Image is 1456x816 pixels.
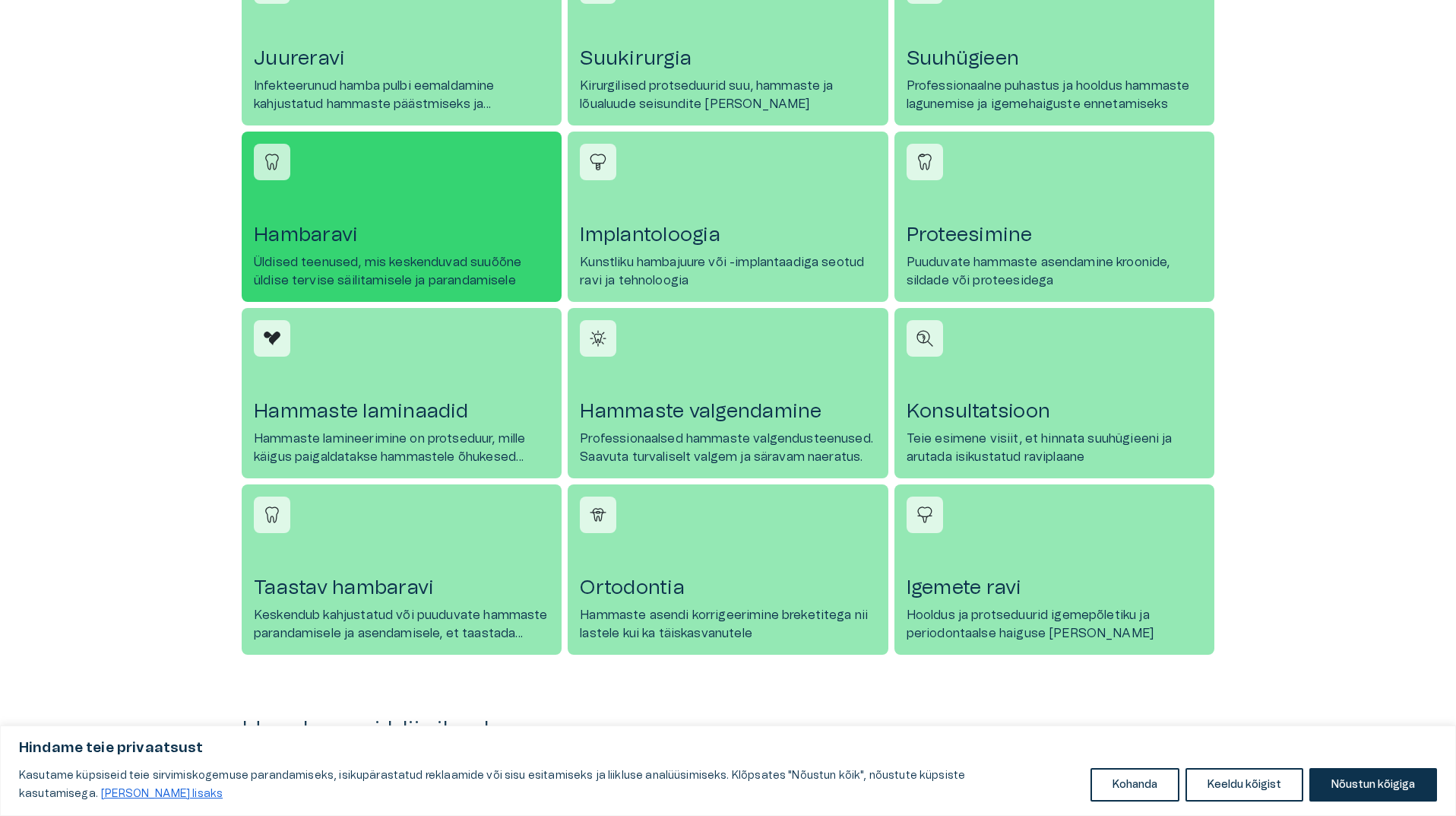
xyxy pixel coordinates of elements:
[254,223,549,247] h4: Hambaravi
[907,223,1202,247] h4: Proteesimine
[261,327,283,350] img: Hammaste laminaadid icon
[254,399,549,424] h4: Hammaste laminaadid
[19,739,1437,757] p: Hindame teie privaatsust
[580,46,875,71] h4: Suukirurgia
[907,576,1202,600] h4: Igemete ravi
[587,327,609,350] img: Hammaste valgendamine icon
[254,253,549,290] p: Üldised teenused, mis keskenduvad suuõõne üldise tervise säilitamisele ja parandamisele
[78,12,100,24] span: Help
[19,767,1079,803] p: Kasutame küpsiseid teie sirvimiskogemuse parandamiseks, isikupärastatud reklaamide või sisu esita...
[1309,768,1437,802] button: Nõustun kõigiga
[254,77,549,113] p: Infekteerunud hamba pulbi eemaldamine kahjustatud hammaste päästmiseks ja taastamiseks
[907,46,1202,71] h4: Suuhügieen
[907,430,1202,466] p: Teie esimene visiit, et hinnata suuhügieeni ja arutada isikustatud raviplaane
[254,46,549,71] h4: Juureravi
[1090,768,1179,802] button: Kohanda
[580,606,875,643] p: Hammaste asendi korrigeerimine breketitega nii lastele kui ka täiskasvanutele
[907,253,1202,290] p: Puuduvate hammaste asendamine kroonide, sildade või proteesidega
[254,576,549,600] h4: Taastav hambaravi
[907,399,1202,424] h4: Konsultatsioon
[261,151,283,173] img: Hambaravi icon
[580,430,875,466] p: Professionaalsed hammaste valgendusteenused. Saavuta turvaliselt valgem ja säravam naeratus.
[907,606,1202,643] p: Hooldus ja protseduurid igemepõletiku ja periodontaalse haiguse [PERSON_NAME]
[580,77,875,113] p: Kirurgilised protseduurid suu, hammaste ja lõualuude seisundite [PERSON_NAME]
[100,788,223,800] a: Loe lisaks
[254,430,549,466] p: Hammaste lamineerimine on protseduur, mille käigus paigaldatakse hammastele õhukesed keraamilised...
[580,576,875,600] h4: Ortodontia
[587,503,609,526] img: Ortodontia icon
[254,606,549,643] p: Keskendub kahjustatud või puuduvate hammaste parandamisele ja asendamisele, et taastada funktsion...
[580,223,875,247] h4: Implantoloogia
[907,77,1202,113] p: Professionaalne puhastus ja hooldus hammaste lagunemise ja igemehaiguste ennetamiseks
[913,503,936,526] img: Igemete ravi icon
[580,253,875,290] p: Kunstliku hambajuure või -implantaadiga seotud ravi ja tehnoloogia
[913,151,936,173] img: Proteesimine icon
[913,327,936,350] img: Konsultatsioon icon
[261,503,283,526] img: Taastav hambaravi icon
[580,399,875,424] h4: Hammaste valgendamine
[242,716,1214,748] h2: Hambaravi kliinikud
[587,151,609,173] img: Implantoloogia icon
[1185,768,1303,802] button: Keeldu kõigist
